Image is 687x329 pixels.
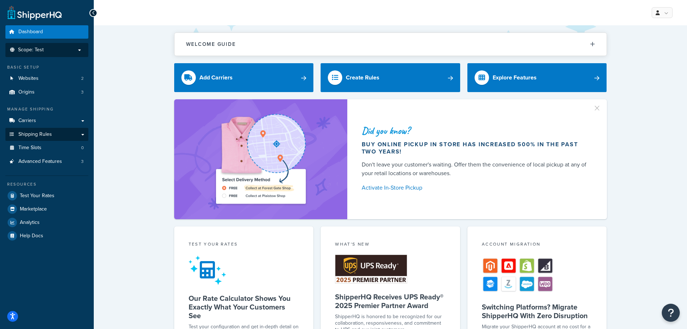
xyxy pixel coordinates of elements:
[5,155,88,168] a: Advanced Features3
[5,86,88,99] a: Origins3
[20,220,40,226] span: Analytics
[175,33,607,56] button: Welcome Guide
[362,126,590,136] div: Did you know?
[20,233,43,239] span: Help Docs
[5,189,88,202] a: Test Your Rates
[81,145,84,151] span: 0
[81,75,84,82] span: 2
[18,47,44,53] span: Scope: Test
[5,128,88,141] a: Shipping Rules
[5,203,88,216] a: Marketplace
[5,25,88,39] a: Dashboard
[362,160,590,178] div: Don't leave your customer's waiting. Offer them the convenience of local pickup at any of your re...
[18,29,43,35] span: Dashboard
[346,73,379,83] div: Create Rules
[5,141,88,155] a: Time Slots0
[189,241,299,249] div: Test your rates
[5,72,88,85] a: Websites2
[482,303,593,320] h5: Switching Platforms? Migrate ShipperHQ With Zero Disruption
[18,145,41,151] span: Time Slots
[467,63,607,92] a: Explore Features
[18,75,39,82] span: Websites
[81,159,84,165] span: 3
[199,73,233,83] div: Add Carriers
[482,241,593,249] div: Account Migration
[195,110,326,208] img: ad-shirt-map-b0359fc47e01cab431d101c4b569394f6a03f54285957d908178d52f29eb9668.png
[20,206,47,212] span: Marketplace
[5,72,88,85] li: Websites
[174,63,314,92] a: Add Carriers
[335,293,446,310] h5: ShipperHQ Receives UPS Ready® 2025 Premier Partner Award
[5,229,88,242] a: Help Docs
[362,141,590,155] div: Buy online pickup in store has increased 500% in the past two years!
[5,216,88,229] a: Analytics
[81,89,84,95] span: 3
[5,181,88,187] div: Resources
[362,183,590,193] a: Activate In-Store Pickup
[18,118,36,124] span: Carriers
[5,106,88,112] div: Manage Shipping
[18,89,35,95] span: Origins
[18,131,52,138] span: Shipping Rules
[662,304,680,322] button: Open Resource Center
[5,155,88,168] li: Advanced Features
[335,241,446,249] div: What's New
[20,193,54,199] span: Test Your Rates
[186,42,236,47] h2: Welcome Guide
[5,64,88,70] div: Basic Setup
[189,294,299,320] h5: Our Rate Calculator Shows You Exactly What Your Customers See
[5,114,88,127] a: Carriers
[5,141,88,155] li: Time Slots
[18,159,62,165] span: Advanced Features
[321,63,460,92] a: Create Rules
[493,73,537,83] div: Explore Features
[5,86,88,99] li: Origins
